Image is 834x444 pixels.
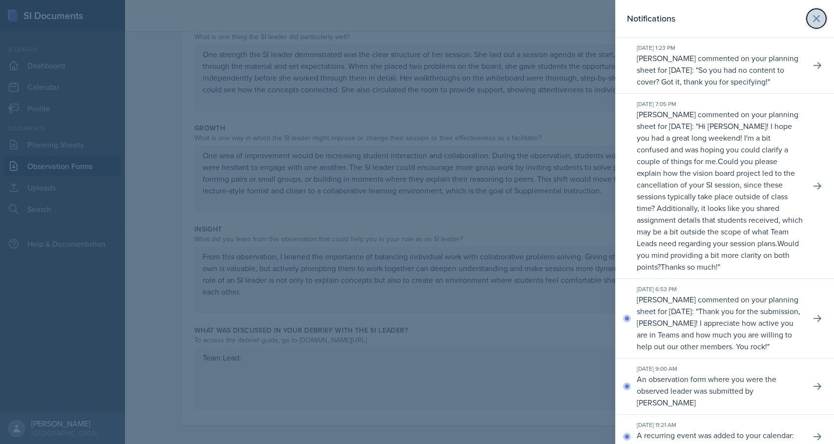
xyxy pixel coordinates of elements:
div: [DATE] 11:21 AM [637,421,803,429]
p: [PERSON_NAME] commented on your planning sheet for [DATE]: " " [637,52,803,87]
p: Thanks so much! [661,261,718,272]
div: [DATE] 7:05 PM [637,100,803,108]
p: Would you mind providing a bit more clarity on both points? [637,238,799,272]
p: Hi [PERSON_NAME]! I hope you had a great long weekend! I'm a bit confused and was hoping you coul... [637,121,792,167]
div: [DATE] 6:53 PM [637,285,803,294]
p: [PERSON_NAME] commented on your planning sheet for [DATE]: " " [637,108,803,273]
div: [DATE] 9:00 AM [637,364,803,373]
p: An observation form where you were the observed leader was submitted by [PERSON_NAME] [637,373,803,408]
p: Thank you for the submission, [PERSON_NAME]! I appreciate how active you are in Teams and how muc... [637,306,800,352]
p: So you had no content to cover? Got it, thank you for specifying! [637,64,784,87]
p: Could you please explain how the vision board project led to the cancellation of your SI session,... [637,156,803,249]
p: [PERSON_NAME] commented on your planning sheet for [DATE]: " " [637,294,803,352]
h2: Notifications [627,12,675,25]
div: [DATE] 1:23 PM [637,43,803,52]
